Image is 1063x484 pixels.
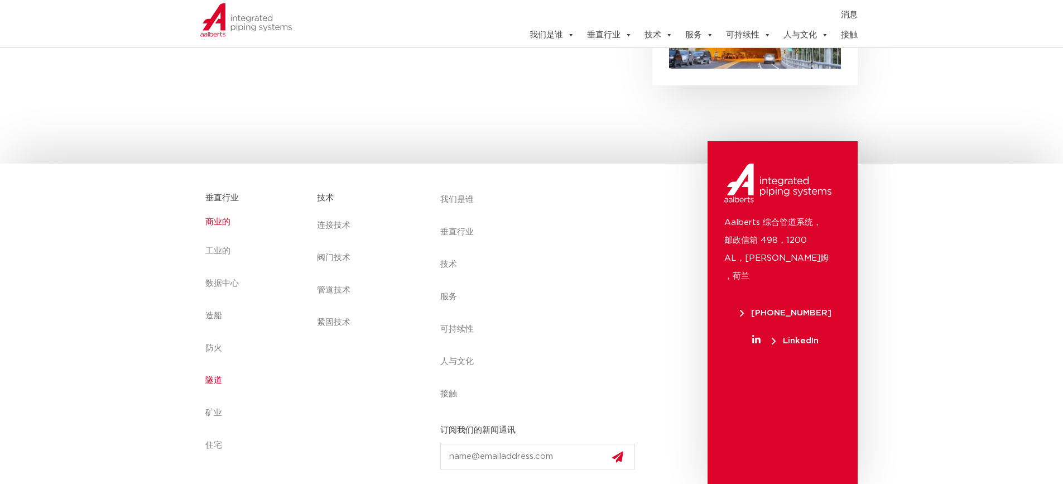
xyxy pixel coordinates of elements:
a: 我们是谁 [440,184,644,216]
a: 消息 [841,6,858,24]
a: 商业的 [205,209,306,235]
font: 技术 [317,194,334,202]
a: [PHONE_NUMBER] [724,309,846,317]
font: 服务 [440,293,457,301]
a: 人与文化 [440,346,644,378]
a: 接触 [841,24,858,46]
a: 连接技术 [317,209,417,242]
font: 可持续性 [726,31,759,39]
a: 技术 [440,248,644,281]
font: 垂直行业 [205,194,239,202]
a: 矿业 [205,397,306,429]
font: 技术 [440,260,457,269]
input: name@emailaddress.com [440,444,636,469]
a: 接触 [440,378,644,410]
nav: 菜单 [440,184,644,410]
font: 防火 [205,344,222,352]
font: 工业的 [205,247,230,255]
img: send.svg [612,451,623,463]
a: 垂直行业 [440,216,644,248]
font: Aalberts 综合管道系统， [724,218,821,227]
font: [PHONE_NUMBER] [751,309,831,317]
font: 连接技术 [317,221,350,229]
a: 垂直行业 [587,24,632,46]
font: ，荷兰 [724,272,749,280]
font: AL，[PERSON_NAME]姆 [724,254,829,262]
font: 阀门技术 [317,253,350,262]
font: 我们是谁 [440,195,474,204]
font: 技术 [644,31,661,39]
a: 工业的 [205,235,306,267]
font: 人与文化 [783,31,817,39]
font: 垂直行业 [587,31,621,39]
font: 造船 [205,312,222,320]
font: 接触 [841,31,858,39]
a: 隧道 [205,365,306,397]
font: 消息 [841,11,858,19]
a: 住宅 [205,429,306,462]
a: 可持续性 [440,313,644,346]
font: LinkedIn [783,337,819,345]
font: 隧道 [205,376,222,385]
a: 管道技术 [317,274,417,306]
a: 阀门技术 [317,242,417,274]
font: 矿业 [205,409,222,417]
a: 我们是谁 [530,24,575,46]
font: 住宅 [205,441,222,449]
a: LinkedIn [724,337,846,345]
a: 人与文化 [783,24,829,46]
a: 服务 [685,24,714,46]
a: 数据中心 [205,267,306,300]
a: 造船 [205,300,306,332]
font: 商业的 [205,218,230,226]
font: 接触 [440,390,457,398]
font: 数据中心 [205,279,239,287]
a: 服务 [440,281,644,313]
a: 技术 [644,24,673,46]
a: 紧固技术 [317,306,417,339]
nav: 菜单 [205,209,306,462]
a: 防火 [205,332,306,365]
nav: 菜单 [352,6,858,24]
font: 订阅我们的新闻通讯 [440,426,516,434]
font: 垂直行业 [440,228,474,236]
a: 可持续性 [726,24,771,46]
font: 人与文化 [440,357,474,366]
font: 紧固技术 [317,318,350,327]
font: 邮政信箱 498，1200 [724,236,807,245]
font: 我们是谁 [530,31,563,39]
font: 管道技术 [317,286,350,294]
font: 可持续性 [440,325,474,333]
nav: 菜单 [317,209,417,339]
font: 服务 [685,31,702,39]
